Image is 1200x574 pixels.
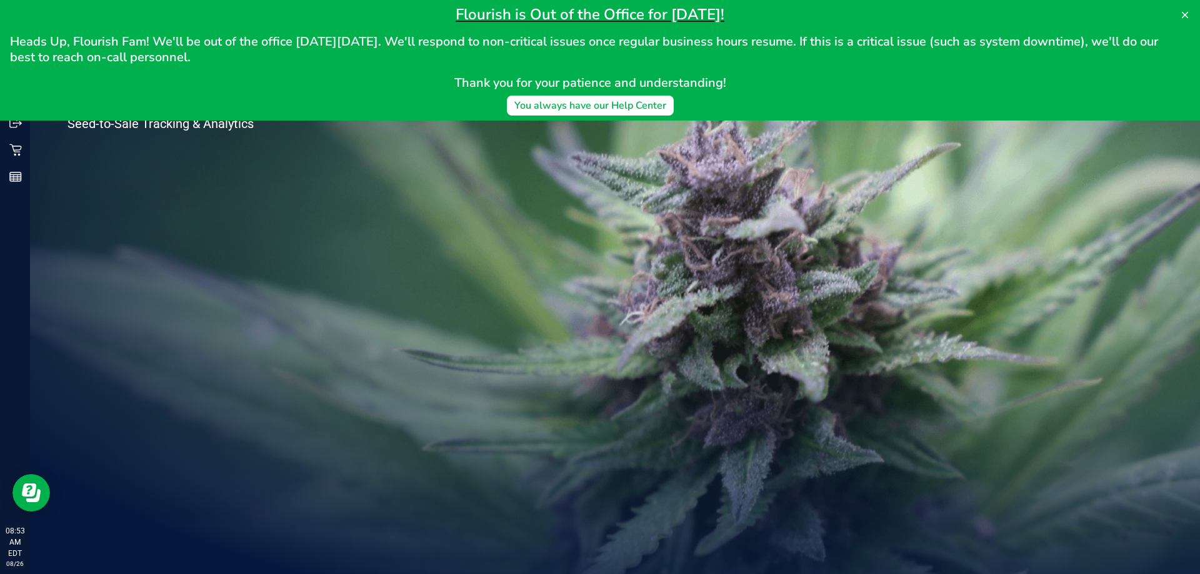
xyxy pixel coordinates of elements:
inline-svg: Retail [9,144,22,156]
p: 08:53 AM EDT [6,525,24,559]
p: Seed-to-Sale Tracking & Analytics [67,117,305,130]
p: 08/26 [6,559,24,568]
span: Flourish is Out of the Office for [DATE]! [456,4,724,24]
div: You always have our Help Center [514,98,666,113]
iframe: Resource center [12,474,50,512]
span: Heads Up, Flourish Fam! We'll be out of the office [DATE][DATE]. We'll respond to non-critical is... [10,33,1161,66]
span: Thank you for your patience and understanding! [454,74,726,91]
inline-svg: Reports [9,171,22,183]
inline-svg: Outbound [9,117,22,129]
